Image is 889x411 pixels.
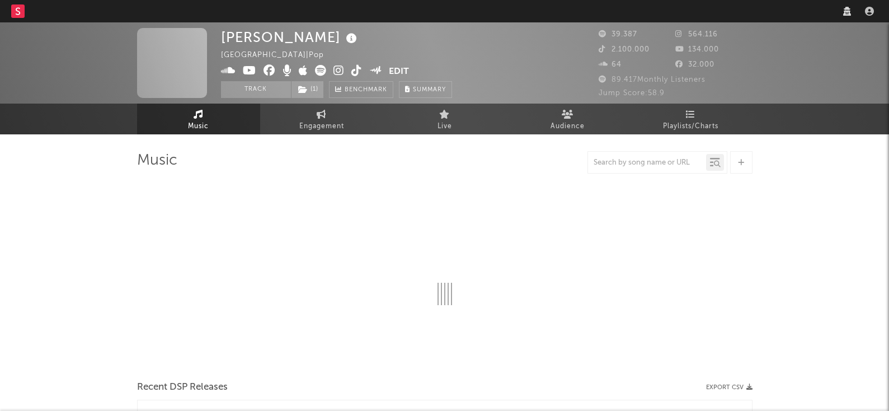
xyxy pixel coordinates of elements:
[588,158,706,167] input: Search by song name or URL
[260,104,383,134] a: Engagement
[389,65,409,79] button: Edit
[506,104,629,134] a: Audience
[413,87,446,93] span: Summary
[137,104,260,134] a: Music
[551,120,585,133] span: Audience
[706,384,752,391] button: Export CSV
[137,381,228,394] span: Recent DSP Releases
[399,81,452,98] button: Summary
[599,46,650,53] span: 2.100.000
[663,120,718,133] span: Playlists/Charts
[675,31,718,38] span: 564.116
[675,61,714,68] span: 32.000
[599,90,665,97] span: Jump Score: 58.9
[329,81,393,98] a: Benchmark
[383,104,506,134] a: Live
[599,61,622,68] span: 64
[675,46,719,53] span: 134.000
[299,120,344,133] span: Engagement
[599,76,705,83] span: 89.417 Monthly Listeners
[291,81,324,98] span: ( 1 )
[188,120,209,133] span: Music
[221,28,360,46] div: [PERSON_NAME]
[221,49,337,62] div: [GEOGRAPHIC_DATA] | Pop
[438,120,452,133] span: Live
[629,104,752,134] a: Playlists/Charts
[221,81,291,98] button: Track
[599,31,637,38] span: 39.387
[291,81,323,98] button: (1)
[345,83,387,97] span: Benchmark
